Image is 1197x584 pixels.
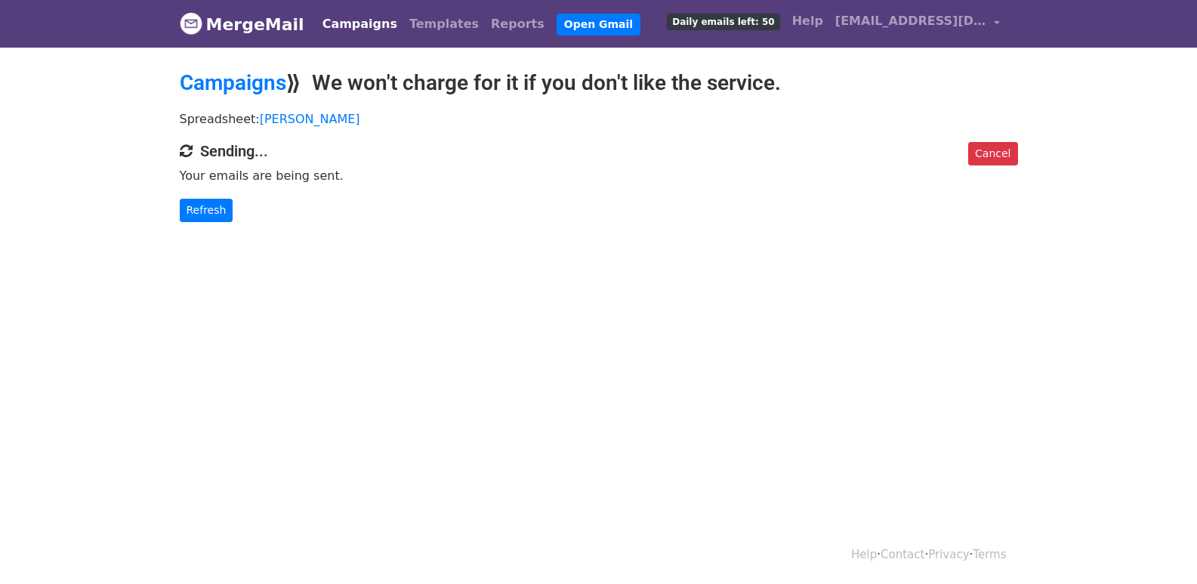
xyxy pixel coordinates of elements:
[180,70,1018,96] h2: ⟫ We won't charge for it if you don't like the service.
[180,70,286,95] a: Campaigns
[260,112,360,126] a: [PERSON_NAME]
[403,9,485,39] a: Templates
[180,111,1018,127] p: Spreadsheet:
[180,8,304,40] a: MergeMail
[835,12,986,30] span: [EMAIL_ADDRESS][DOMAIN_NAME]
[881,548,924,561] a: Contact
[928,548,969,561] a: Privacy
[485,9,551,39] a: Reports
[973,548,1006,561] a: Terms
[786,6,829,36] a: Help
[180,199,233,222] a: Refresh
[180,168,1018,184] p: Your emails are being sent.
[180,142,1018,160] h4: Sending...
[667,14,779,30] span: Daily emails left: 50
[851,548,877,561] a: Help
[557,14,640,36] a: Open Gmail
[661,6,785,36] a: Daily emails left: 50
[180,12,202,35] img: MergeMail logo
[968,142,1017,165] a: Cancel
[829,6,1006,42] a: [EMAIL_ADDRESS][DOMAIN_NAME]
[316,9,403,39] a: Campaigns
